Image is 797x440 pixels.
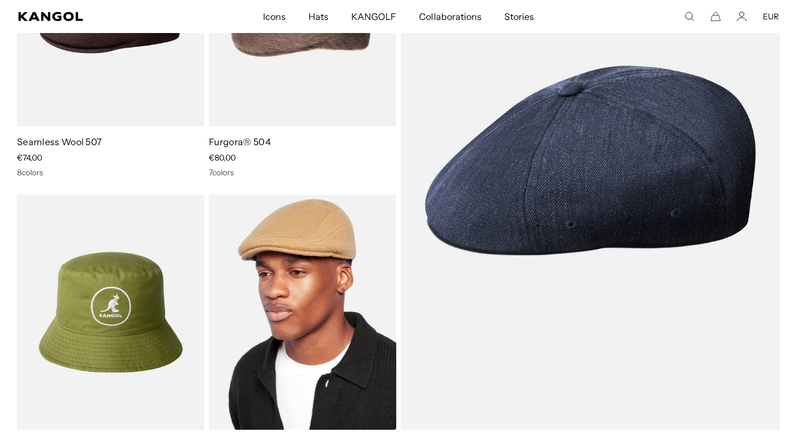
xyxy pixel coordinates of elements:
[209,195,396,430] img: Wool 507
[209,136,271,147] a: Furgora® 504
[209,153,236,163] span: €80,00
[17,195,204,430] img: Cotton Bucket
[17,153,42,163] span: €74,00
[209,167,396,178] div: 7 colors
[17,136,102,147] a: Seamless Wool 507
[763,11,779,22] button: EUR
[17,167,204,178] div: 8 colors
[737,11,747,22] a: Account
[710,11,721,22] button: Cart
[18,12,174,21] a: Kangol
[684,11,695,22] summary: Search here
